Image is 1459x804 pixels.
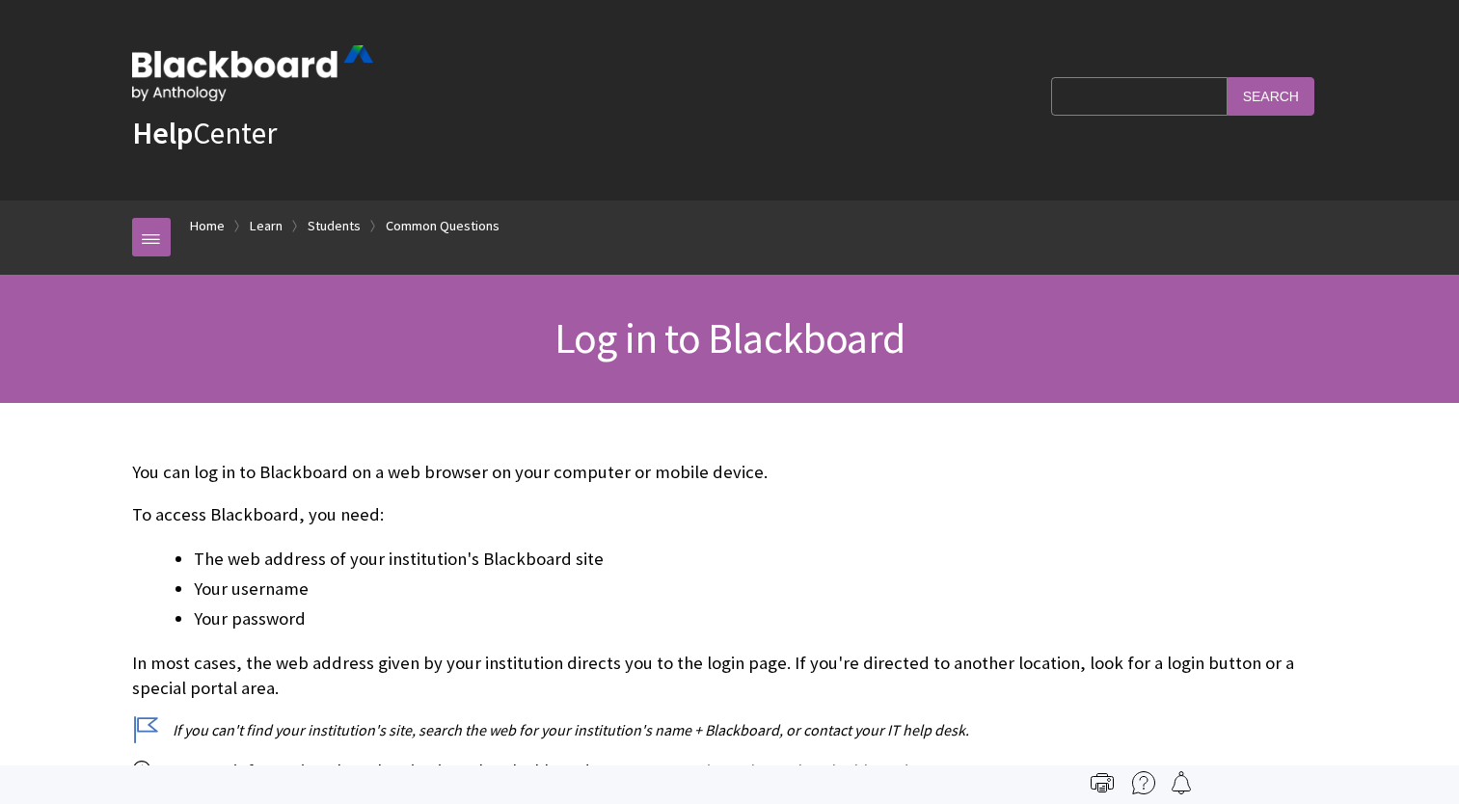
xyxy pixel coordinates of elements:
input: Search [1228,77,1314,115]
p: To access Blackboard, you need: [132,502,1328,527]
p: In most cases, the web address given by your institution directs you to the login page. If you're... [132,651,1328,701]
a: Questions about the Blackboard App [661,760,944,783]
p: If you can't find your institution's site, search the web for your institution's name + Blackboar... [132,719,1328,740]
a: Home [190,214,225,238]
img: More help [1132,771,1155,794]
li: The web address of your institution's Blackboard site [194,546,1328,573]
img: Follow this page [1170,771,1193,794]
a: Learn [250,214,283,238]
li: Your username [194,576,1328,603]
a: Common Questions [386,214,500,238]
p: You can log in to Blackboard on a web browser on your computer or mobile device. [132,460,1328,485]
a: Students [308,214,361,238]
p: For more information about logging into the Blackboard app, see . [132,759,1328,784]
img: Blackboard by Anthology [132,45,373,101]
span: Log in to Blackboard [554,311,905,364]
li: Your password [194,605,1328,632]
strong: Help [132,114,193,152]
a: HelpCenter [132,114,277,152]
img: Print [1091,771,1114,794]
